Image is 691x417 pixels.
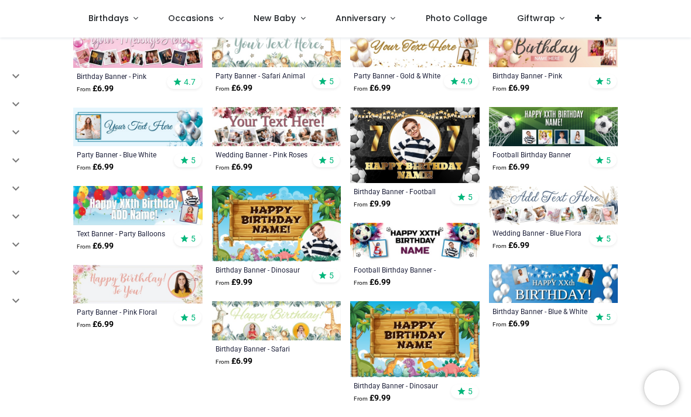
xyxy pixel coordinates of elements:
[215,265,313,274] a: Birthday Banner - Dinosaur
[215,71,313,80] a: Party Banner - Safari Animal Friends Childrens
[468,192,473,202] span: 5
[606,76,611,87] span: 5
[77,86,91,92] span: From
[350,29,480,67] img: Personalised Party Banner - Gold & White Balloons - Custom Text & 2 Photo Upload
[354,82,391,94] strong: £ 6.99
[73,186,203,225] img: Personalised Text Banner - Party Balloons - Custom Text & 2 Photo Upload
[354,395,368,402] span: From
[492,71,590,80] a: Birthday Banner - Pink
[168,12,214,24] span: Occasions
[492,82,529,94] strong: £ 6.99
[212,186,341,262] img: Personalised Birthday Backdrop Banner - Dinosaur - Add Text & 1 Photo
[191,155,196,166] span: 5
[73,29,203,68] img: Personalised Happy Birthday Banner - Pink Balloons - 9 Photo Upload
[492,164,507,171] span: From
[350,301,480,377] img: Personalised Birthday Backdrop Banner - Dinosaur Friends - Add Text
[426,12,487,24] span: Photo Collage
[215,277,252,288] strong: £ 9.99
[492,321,507,328] span: From
[468,386,473,397] span: 5
[492,85,507,92] span: From
[191,233,196,244] span: 5
[489,186,618,225] img: Personalised Wedding Banner - Blue Flora - Custom Text & 9 Photo Upload
[215,85,230,92] span: From
[215,356,252,367] strong: £ 6.99
[77,164,91,171] span: From
[77,161,114,173] strong: £ 6.99
[354,392,391,404] strong: £ 9.99
[329,270,334,281] span: 5
[492,228,590,237] a: Wedding Banner - Blue Flora
[77,150,175,159] a: Party Banner - Blue White Balloons
[336,12,386,24] span: Anniversary
[492,161,529,173] strong: £ 6.99
[212,301,341,340] img: Personalised Happy Birthday Banner - Safari Animal Friends Childrens - 2 Photo Upload
[489,264,618,303] img: Personalised Happy Birthday Banner - Blue & White - Custom Age & 2 Photo Upload
[77,322,91,328] span: From
[354,381,451,390] a: Birthday Banner - Dinosaur Friends
[354,187,451,196] a: Birthday Banner - Football
[492,240,529,251] strong: £ 6.99
[489,29,618,67] img: Personalised Happy Birthday Banner - Pink - Custom Age, Name & 3 Photo Upload
[215,82,252,94] strong: £ 6.99
[489,107,618,146] img: Personalised Football Birthday Banner - Kids Football Goal- Custom Text & 4 Photos
[88,12,129,24] span: Birthdays
[350,107,480,183] img: Personalised Birthday Backdrop Banner - Football - Add Text & 1 Photo
[77,240,114,252] strong: £ 6.99
[184,77,196,87] span: 4.7
[329,155,334,166] span: 5
[215,359,230,365] span: From
[606,312,611,322] span: 5
[492,243,507,249] span: From
[354,85,368,92] span: From
[215,164,230,171] span: From
[73,265,203,304] img: Personalised Party Banner - Pink Floral - Custom Name, Text & 1 Photo Upload
[77,307,175,316] a: Party Banner - Pink Floral
[73,108,203,146] img: Personalised Party Banner - Blue White Balloons - Custom Text 1 Photo Upload
[354,265,451,274] a: Football Birthday Banner - Kids Football Party
[517,12,555,24] span: Giftwrap
[354,277,391,288] strong: £ 6.99
[354,71,451,80] div: Party Banner - Gold & White Balloons
[191,312,196,323] span: 5
[77,229,175,238] a: Text Banner - Party Balloons
[644,370,679,405] iframe: Brevo live chat
[215,161,252,173] strong: £ 6.99
[215,150,313,159] a: Wedding Banner - Pink Roses
[77,83,114,95] strong: £ 6.99
[215,280,230,286] span: From
[492,318,529,330] strong: £ 6.99
[606,233,611,244] span: 5
[354,198,391,210] strong: £ 9.99
[212,107,341,146] img: Personalised Wedding Banner - Pink Roses - Custom Text & 9 Photo Upload
[354,280,368,286] span: From
[215,344,313,353] a: Birthday Banner - Safari Animal Friends Childrens
[254,12,296,24] span: New Baby
[77,71,175,81] a: Birthday Banner - Pink Balloons
[329,76,334,87] span: 5
[350,223,480,261] img: Personalised Football Birthday Banner - Kids Football Party - Custom Text & 2 Photos
[212,29,341,67] img: Personalised Party Banner - Safari Animal Friends Childrens - Custom Text
[492,306,590,316] a: Birthday Banner - Blue & White
[77,319,114,330] strong: £ 6.99
[606,155,611,166] span: 5
[77,243,91,250] span: From
[354,201,368,208] span: From
[492,150,590,159] a: Football Birthday Banner
[461,76,473,87] span: 4.9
